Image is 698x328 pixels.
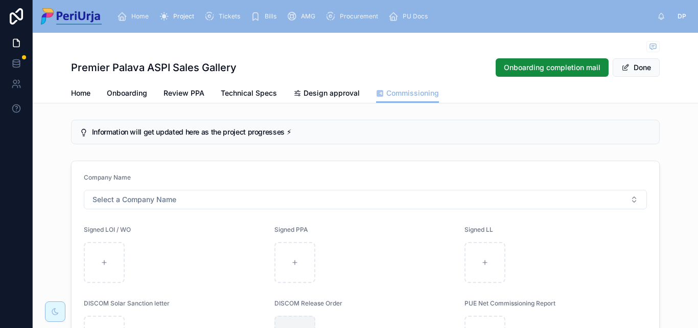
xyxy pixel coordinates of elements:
[41,8,102,25] img: App logo
[504,62,600,73] span: Onboarding completion mail
[274,299,342,307] span: DISCOM Release Order
[221,84,277,104] a: Technical Specs
[114,7,156,26] a: Home
[265,12,276,20] span: Bills
[678,12,686,20] span: DP
[92,128,651,136] h5: Information will get updated here as the project progresses ⚡
[301,12,315,20] span: AMG
[322,7,385,26] a: Procurement
[84,173,131,181] span: Company Name
[131,12,149,20] span: Home
[201,7,247,26] a: Tickets
[164,84,204,104] a: Review PPA
[84,226,131,233] span: Signed LOI / WO
[613,58,660,77] button: Done
[376,84,439,103] a: Commissioning
[110,5,657,28] div: scrollable content
[247,7,284,26] a: Bills
[464,226,493,233] span: Signed LL
[84,299,170,307] span: DISCOM Solar Sanction letter
[496,58,609,77] button: Onboarding completion mail
[293,84,360,104] a: Design approval
[304,88,360,98] span: Design approval
[173,12,194,20] span: Project
[219,12,240,20] span: Tickets
[156,7,201,26] a: Project
[403,12,428,20] span: PU Docs
[464,299,555,307] span: PUE Net Commissioning Report
[71,84,90,104] a: Home
[385,7,435,26] a: PU Docs
[107,84,147,104] a: Onboarding
[284,7,322,26] a: AMG
[386,88,439,98] span: Commissioning
[340,12,378,20] span: Procurement
[107,88,147,98] span: Onboarding
[164,88,204,98] span: Review PPA
[71,88,90,98] span: Home
[92,194,176,205] span: Select a Company Name
[221,88,277,98] span: Technical Specs
[274,226,308,233] span: Signed PPA
[84,190,647,209] button: Select Button
[71,60,237,75] h1: Premier Palava ASPI Sales Gallery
